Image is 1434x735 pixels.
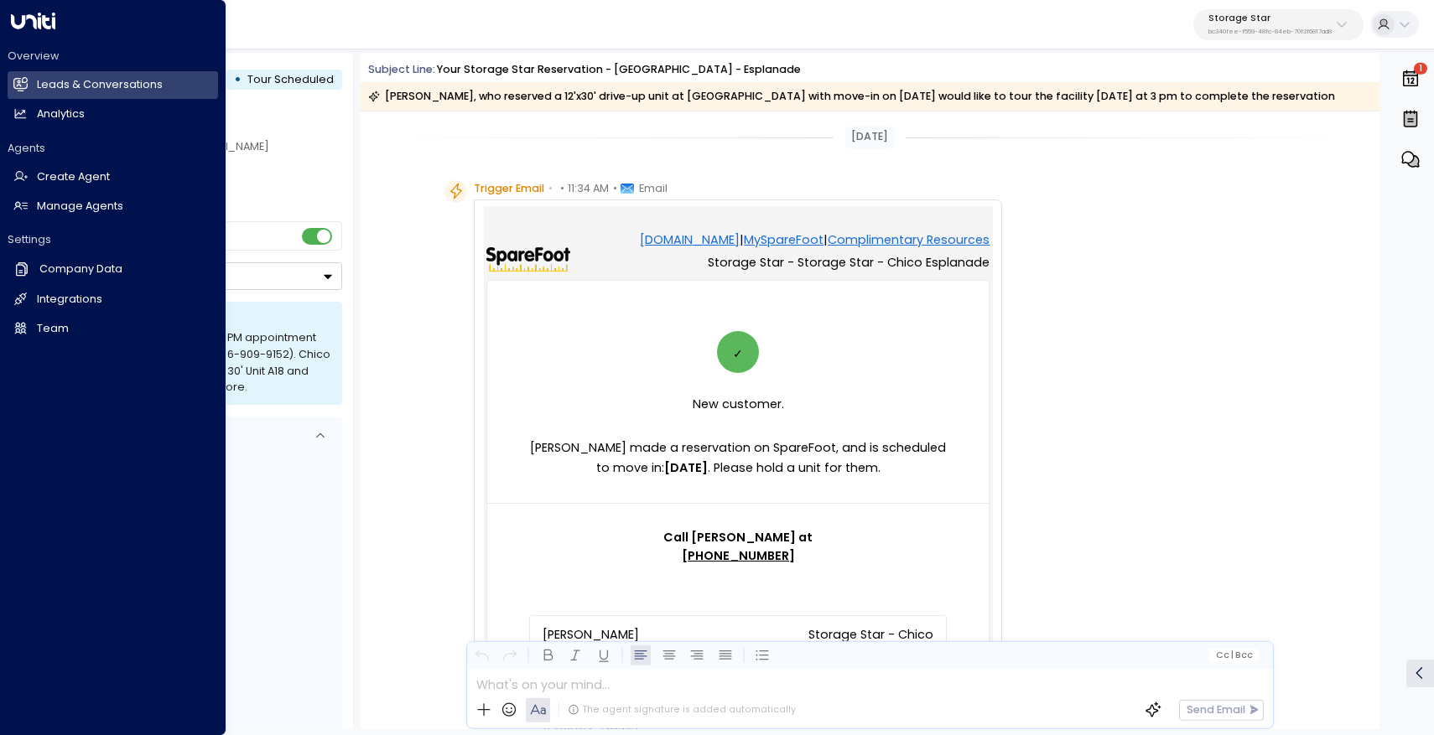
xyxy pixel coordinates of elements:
[8,163,218,191] a: Create Agent
[529,386,947,422] h1: New customer.
[640,231,740,250] a: [DOMAIN_NAME]
[8,101,218,128] a: Analytics
[8,71,218,99] a: Leads & Conversations
[8,255,218,283] a: Company Data
[368,62,435,76] span: Subject Line:
[39,261,122,277] h2: Company Data
[234,66,242,93] div: •
[1208,28,1332,35] p: bc340fee-f559-48fc-84eb-70f3f6817ad8
[471,645,492,666] button: Undo
[8,232,218,247] h2: Settings
[1193,9,1364,40] button: Storage Starbc340fee-f559-48fc-84eb-70f3f6817ad8
[733,331,743,376] span: ✓
[751,629,933,654] div: Storage Star - Chico Esplanade
[1209,648,1259,662] button: Cc|Bcc
[1215,650,1253,660] span: Cc Bcc
[568,703,796,717] div: The agent signature is added automatically
[37,199,123,215] h2: Manage Agents
[568,180,609,197] span: 11:34 AM
[8,286,218,313] a: Integrations
[37,169,110,185] h2: Create Agent
[664,459,708,476] strong: [DATE]
[8,315,218,343] a: Team
[548,180,553,197] span: •
[744,231,824,250] a: MySpareFoot
[584,231,990,272] td: | |
[500,645,521,666] button: Redo
[1396,60,1425,97] button: 1
[37,106,85,122] h2: Analytics
[584,254,990,272] div: Storage Star - Storage Star - Chico Esplanade
[663,529,813,565] a: Call [PERSON_NAME] at[PHONE_NUMBER]
[663,529,813,565] span: Call [PERSON_NAME] at
[613,180,617,197] span: •
[560,180,564,197] span: •
[486,247,570,272] img: SpareFoot
[437,62,801,78] div: Your Storage Star Reservation - [GEOGRAPHIC_DATA] - Esplanade
[8,49,218,64] h2: Overview
[639,180,668,197] span: Email
[529,437,947,478] p: [PERSON_NAME] made a reservation on SpareFoot, and is scheduled to move in: . Please hold a unit ...
[247,72,334,86] span: Tour Scheduled
[8,193,218,220] a: Manage Agents
[682,547,795,564] u: [PHONE_NUMBER]
[1208,13,1332,23] p: Storage Star
[37,292,102,308] h2: Integrations
[828,231,990,250] a: Complimentary Resources
[8,141,218,156] h2: Agents
[1414,63,1427,75] span: 1
[1231,650,1234,660] span: |
[37,321,69,337] h2: Team
[368,88,1335,105] div: [PERSON_NAME], who reserved a 12'x30' drive-up unit at [GEOGRAPHIC_DATA] with move-in on [DATE] w...
[845,127,894,148] div: [DATE]
[474,180,544,197] span: Trigger Email
[37,77,163,93] h2: Leads & Conversations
